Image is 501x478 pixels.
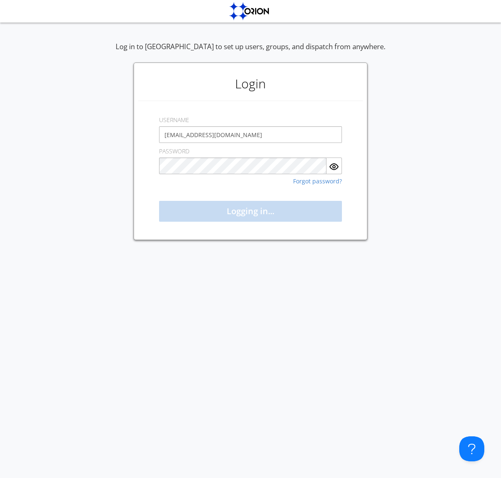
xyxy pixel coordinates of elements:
[326,158,342,174] button: Show Password
[459,436,484,461] iframe: Toggle Customer Support
[116,42,385,63] div: Log in to [GEOGRAPHIC_DATA] to set up users, groups, and dispatch from anywhere.
[159,116,189,124] label: USERNAME
[138,67,363,100] h1: Login
[159,158,326,174] input: Password
[293,178,342,184] a: Forgot password?
[159,147,190,155] label: PASSWORD
[329,162,339,172] img: eye.svg
[159,201,342,222] button: Logging in...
